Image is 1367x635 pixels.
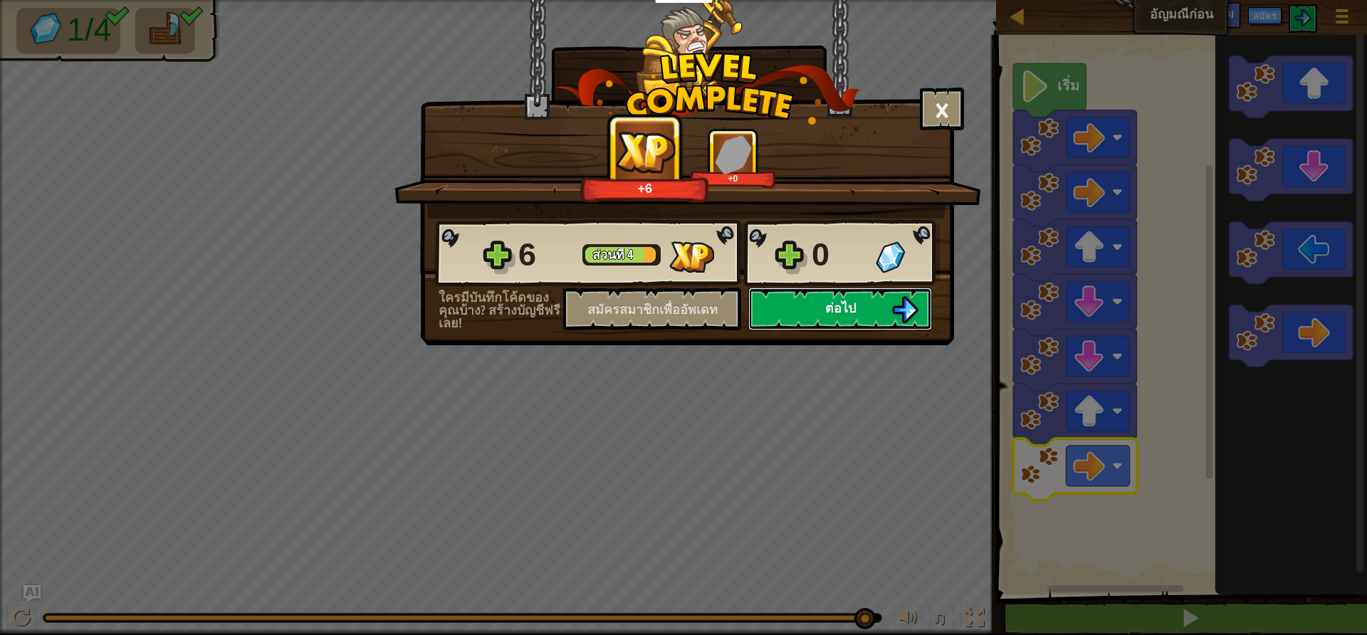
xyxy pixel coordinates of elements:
[728,174,738,184] font: +0
[812,236,829,273] font: 0
[555,53,860,125] img: level_complete.png
[439,288,560,332] font: ใครมีบันทึกโค้ดของคุณบ้าง? สร้างบัญชีฟรีเลย!
[616,131,676,173] img: XP ที่ได้รับ
[587,300,718,318] font: สมัครสมาชิกเพื่ออัพเดท
[920,88,964,130] button: ×
[669,241,714,273] img: XP ที่ได้รับ
[891,296,918,323] img: ต่อไป
[825,299,856,317] font: ต่อไป
[627,246,633,263] span: 4
[592,246,624,263] font: ส่วนที่
[748,288,932,330] button: ต่อไป
[563,288,741,330] button: สมัครสมาชิกเพื่ออัพเดท
[585,180,706,196] div: +6
[876,241,905,273] img: อัญมณีที่กำลังจะมาถึง
[518,232,574,278] div: 6
[715,135,752,174] img: อัญมณีที่กำลังจะมาถึง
